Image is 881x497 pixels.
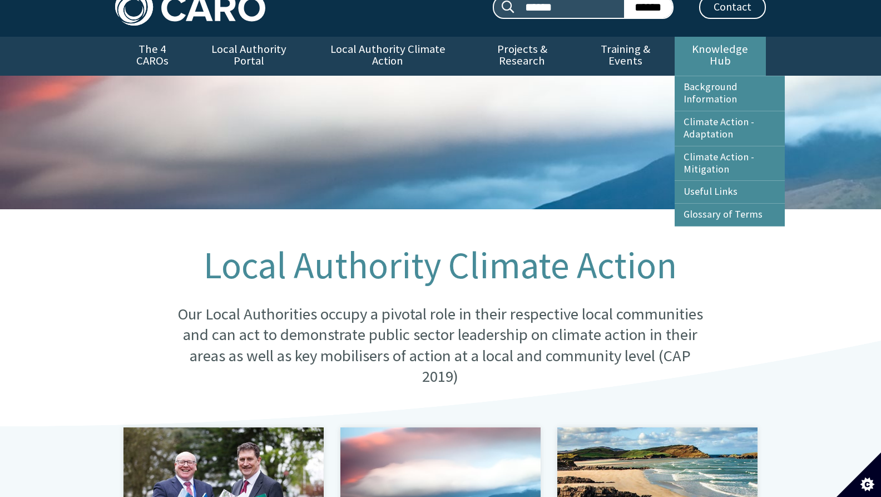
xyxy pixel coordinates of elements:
a: Climate Action - Adaptation [675,111,785,146]
a: Glossary of Terms [675,204,785,226]
a: Useful Links [675,181,785,203]
button: Set cookie preferences [837,452,881,497]
h1: Local Authority Climate Action [171,245,710,286]
a: Climate Action - Mitigation [675,146,785,181]
a: Training & Events [577,37,674,76]
a: Knowledge Hub [675,37,766,76]
p: Our Local Authorities occupy a pivotal role in their respective local communities and can act to ... [171,304,710,387]
a: Local Authority Portal [189,37,308,76]
a: Background Information [675,76,785,111]
a: The 4 CAROs [115,37,189,76]
a: Projects & Research [467,37,577,76]
a: Local Authority Climate Action [308,37,467,76]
